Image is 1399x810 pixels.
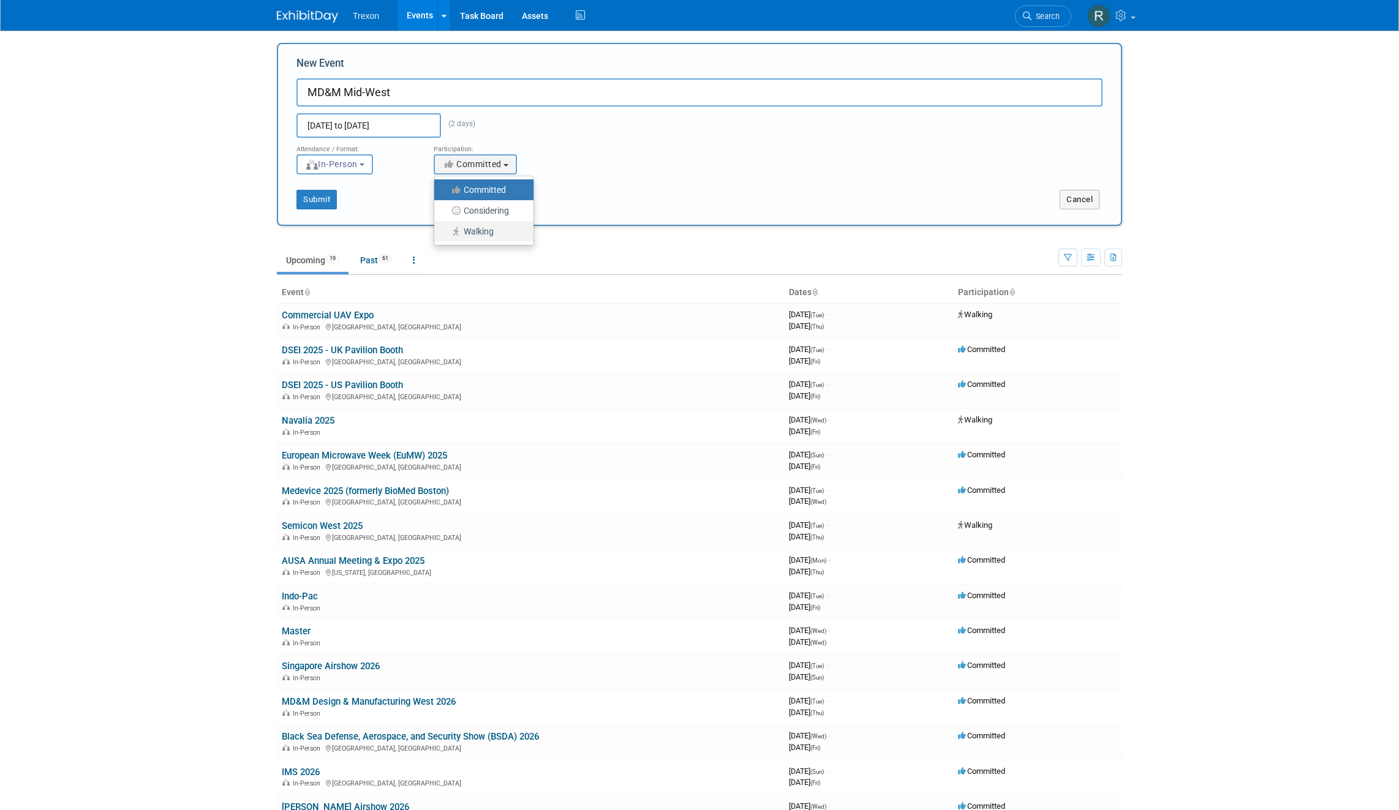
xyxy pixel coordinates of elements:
[293,779,324,787] span: In-Person
[789,310,828,319] span: [DATE]
[296,154,373,174] button: In-Person
[958,555,1005,564] span: Committed
[326,254,339,263] span: 19
[282,393,290,399] img: In-Person Event
[810,498,826,505] span: (Wed)
[958,310,992,319] span: Walking
[784,282,953,303] th: Dates
[293,674,324,682] span: In-Person
[440,203,521,219] label: Considering
[282,486,449,497] a: Medevice 2025 (formerly BioMed Boston)
[282,345,403,356] a: DSEI 2025 - UK Pavilion Booth
[434,138,552,154] div: Participation:
[351,249,401,272] a: Past61
[826,380,828,389] span: -
[958,415,992,424] span: Walking
[789,743,820,752] span: [DATE]
[789,532,824,541] span: [DATE]
[293,429,324,437] span: In-Person
[1060,190,1099,209] button: Cancel
[282,450,447,461] a: European Microwave Week (EuMW) 2025
[810,417,826,424] span: (Wed)
[789,661,828,670] span: [DATE]
[828,731,830,740] span: -
[296,138,415,154] div: Attendance / Format:
[1015,6,1071,27] a: Search
[282,604,290,610] img: In-Person Event
[789,462,820,471] span: [DATE]
[826,345,828,354] span: -
[812,287,818,297] a: Sort by Start Date
[810,323,824,330] span: (Thu)
[434,154,517,174] button: Committed
[282,497,779,506] div: [GEOGRAPHIC_DATA], [GEOGRAPHIC_DATA]
[826,767,828,776] span: -
[296,78,1103,107] input: Name of Trade Show / Conference
[828,555,830,564] span: -
[810,522,824,529] span: (Tue)
[826,661,828,670] span: -
[293,358,324,366] span: In-Person
[958,767,1005,776] span: Committed
[789,345,828,354] span: [DATE]
[789,567,824,576] span: [DATE]
[789,321,824,331] span: [DATE]
[296,56,344,75] label: New Event
[293,604,324,612] span: In-Person
[826,310,828,319] span: -
[810,381,824,388] span: (Tue)
[958,696,1005,705] span: Committed
[789,626,830,635] span: [DATE]
[958,380,1005,389] span: Committed
[1009,287,1015,297] a: Sort by Participation Type
[810,347,824,353] span: (Tue)
[958,450,1005,459] span: Committed
[958,345,1005,354] span: Committed
[789,497,826,506] span: [DATE]
[304,287,310,297] a: Sort by Event Name
[810,452,824,459] span: (Sun)
[282,310,374,321] a: Commercial UAV Expo
[277,249,349,272] a: Upcoming19
[282,358,290,364] img: In-Person Event
[826,520,828,530] span: -
[789,450,828,459] span: [DATE]
[282,778,779,787] div: [GEOGRAPHIC_DATA], [GEOGRAPHIC_DATA]
[282,391,779,401] div: [GEOGRAPHIC_DATA], [GEOGRAPHIC_DATA]
[810,698,824,705] span: (Tue)
[282,321,779,331] div: [GEOGRAPHIC_DATA], [GEOGRAPHIC_DATA]
[810,487,824,494] span: (Tue)
[282,626,311,637] a: Master
[282,639,290,645] img: In-Person Event
[282,569,290,575] img: In-Person Event
[296,113,441,138] input: Start Date - End Date
[282,591,318,602] a: Indo-Pac
[441,119,475,128] span: (2 days)
[293,463,324,471] span: In-Person
[810,312,824,318] span: (Tue)
[282,744,290,751] img: In-Person Event
[282,696,456,707] a: MD&M Design & Manufacturing West 2026
[293,744,324,752] span: In-Person
[440,223,521,239] label: Walking
[810,779,820,786] span: (Fri)
[282,356,779,366] div: [GEOGRAPHIC_DATA], [GEOGRAPHIC_DATA]
[282,462,779,471] div: [GEOGRAPHIC_DATA], [GEOGRAPHIC_DATA]
[293,393,324,401] span: In-Person
[958,520,992,530] span: Walking
[293,639,324,647] span: In-Person
[789,415,830,424] span: [DATE]
[826,591,828,600] span: -
[810,593,824,599] span: (Tue)
[282,674,290,680] img: In-Person Event
[296,190,337,209] button: Submit
[810,744,820,751] span: (Fri)
[810,358,820,365] span: (Fri)
[810,733,826,740] span: (Wed)
[282,534,290,540] img: In-Person Event
[293,569,324,577] span: In-Person
[958,731,1005,740] span: Committed
[789,731,830,740] span: [DATE]
[828,626,830,635] span: -
[282,532,779,542] div: [GEOGRAPHIC_DATA], [GEOGRAPHIC_DATA]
